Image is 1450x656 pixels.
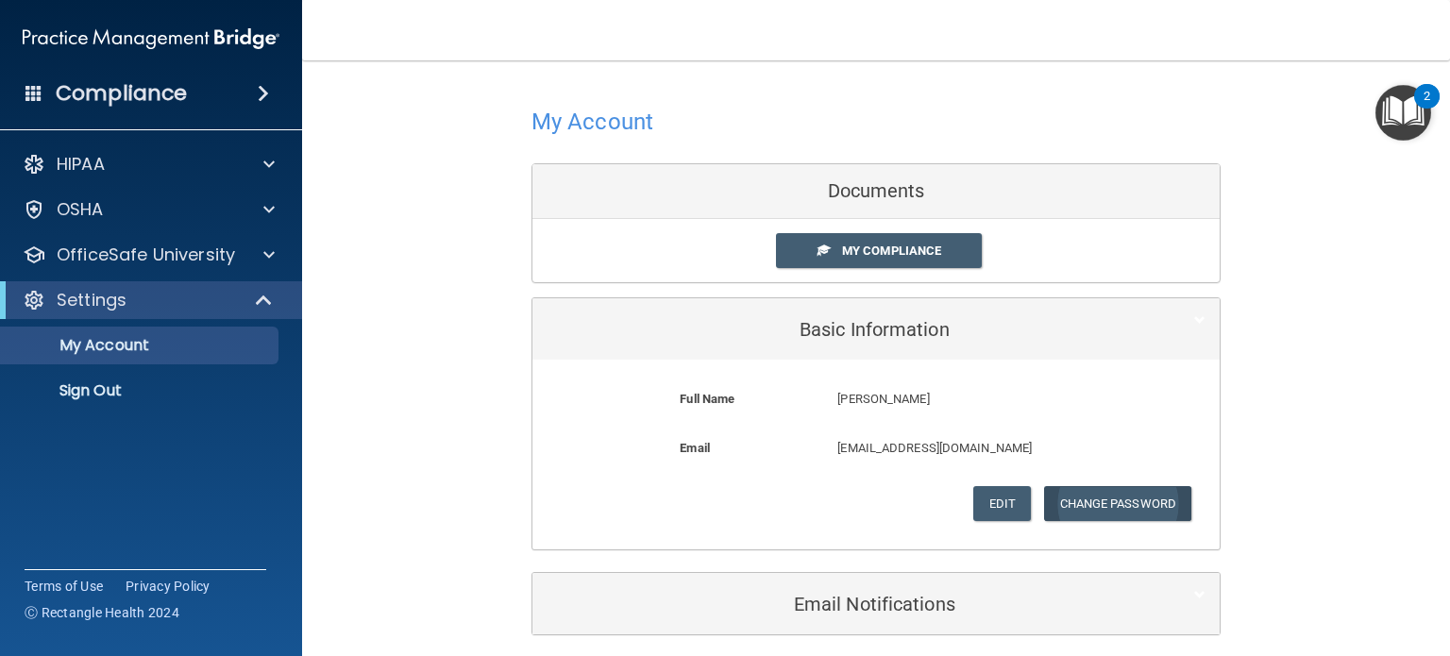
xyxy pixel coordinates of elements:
[12,336,270,355] p: My Account
[837,388,1124,411] p: [PERSON_NAME]
[547,582,1206,625] a: Email Notifications
[56,80,187,107] h4: Compliance
[547,594,1148,614] h5: Email Notifications
[23,20,279,58] img: PMB logo
[547,319,1148,340] h5: Basic Information
[973,486,1031,521] button: Edit
[23,153,275,176] a: HIPAA
[1375,85,1431,141] button: Open Resource Center, 2 new notifications
[837,437,1124,460] p: [EMAIL_ADDRESS][DOMAIN_NAME]
[57,244,235,266] p: OfficeSafe University
[12,381,270,400] p: Sign Out
[25,577,103,596] a: Terms of Use
[1044,486,1192,521] button: Change Password
[842,244,941,258] span: My Compliance
[57,289,126,311] p: Settings
[23,289,274,311] a: Settings
[57,153,105,176] p: HIPAA
[532,164,1220,219] div: Documents
[25,603,179,622] span: Ⓒ Rectangle Health 2024
[531,109,653,134] h4: My Account
[23,198,275,221] a: OSHA
[57,198,104,221] p: OSHA
[680,441,710,455] b: Email
[547,308,1206,350] a: Basic Information
[126,577,211,596] a: Privacy Policy
[23,244,275,266] a: OfficeSafe University
[1124,523,1427,597] iframe: Drift Widget Chat Controller
[680,392,734,406] b: Full Name
[1424,96,1430,121] div: 2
